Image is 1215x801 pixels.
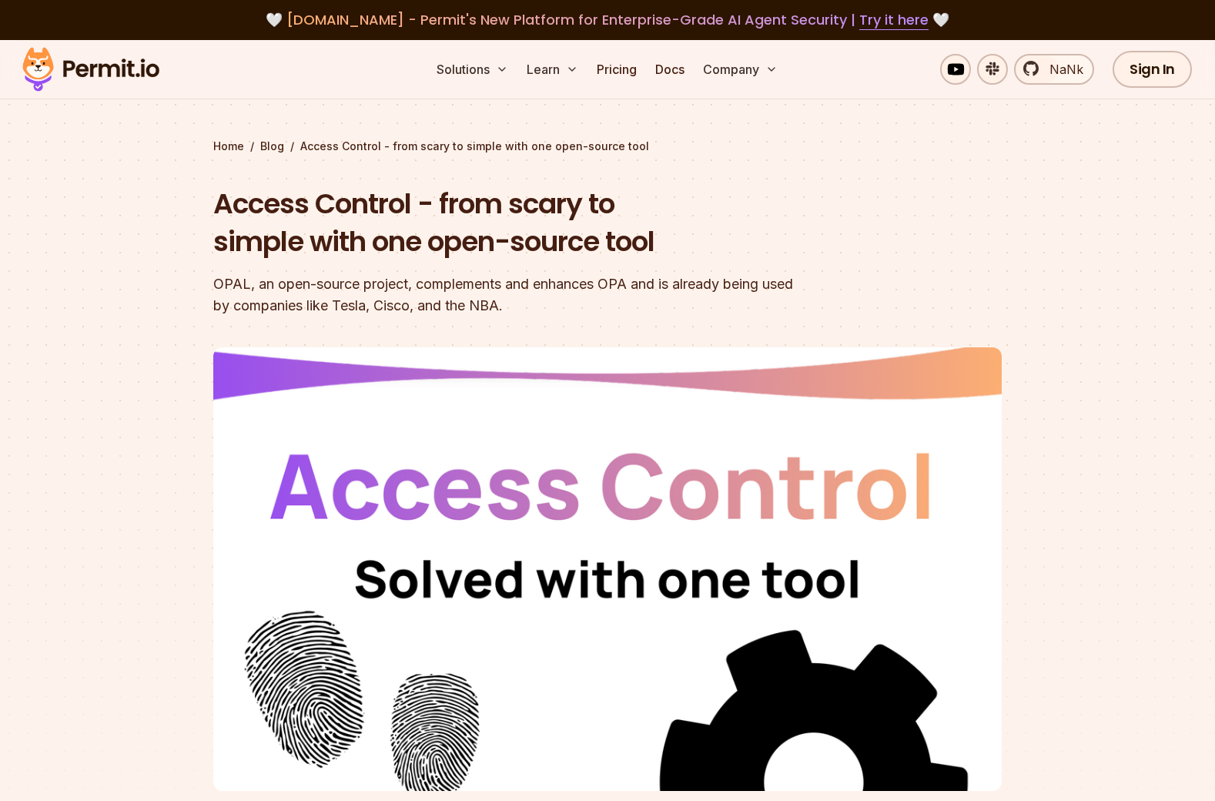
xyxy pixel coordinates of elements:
[1040,60,1083,79] span: NaNk
[1113,51,1192,88] a: Sign In
[260,139,284,154] a: Blog
[213,347,1002,791] img: Access Control - from scary to simple with one open-source tool
[649,54,691,85] a: Docs
[37,9,1178,31] div: 🤍 🤍
[213,273,805,317] div: OPAL, an open-source project, complements and enhances OPA and is already being used by companies...
[697,54,784,85] button: Company
[859,10,929,30] a: Try it here
[1014,54,1094,85] a: NaNk
[286,10,929,29] span: [DOMAIN_NAME] - Permit's New Platform for Enterprise-Grade AI Agent Security |
[213,185,805,261] h1: Access Control - from scary to simple with one open-source tool
[520,54,584,85] button: Learn
[591,54,643,85] a: Pricing
[15,43,166,96] img: Permit logo
[430,54,514,85] button: Solutions
[213,139,244,154] a: Home
[213,139,1002,154] div: / /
